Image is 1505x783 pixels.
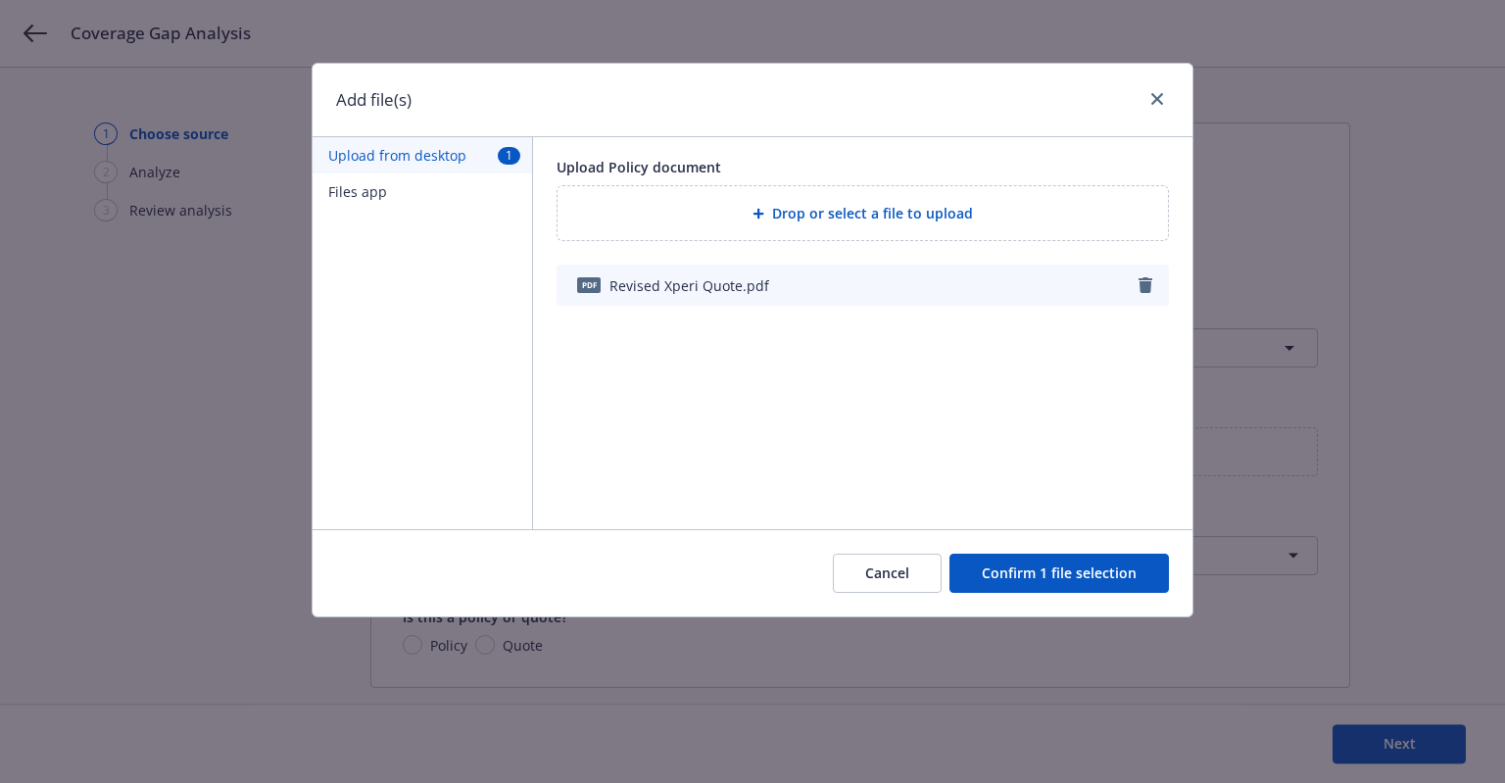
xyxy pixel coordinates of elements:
div: Drop or select a file to upload [557,185,1169,241]
a: close [1145,87,1169,111]
button: Upload from desktop1 [313,137,532,173]
h1: Add file(s) [336,87,412,113]
span: Drop or select a file to upload [772,203,973,223]
div: Upload Policy document [557,157,1169,177]
span: pdf [577,277,601,292]
span: 1 [498,147,520,164]
button: Files app [313,173,532,210]
button: Confirm 1 file selection [949,554,1169,593]
span: Revised Xperi Quote.pdf [609,275,769,296]
button: Cancel [833,554,942,593]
